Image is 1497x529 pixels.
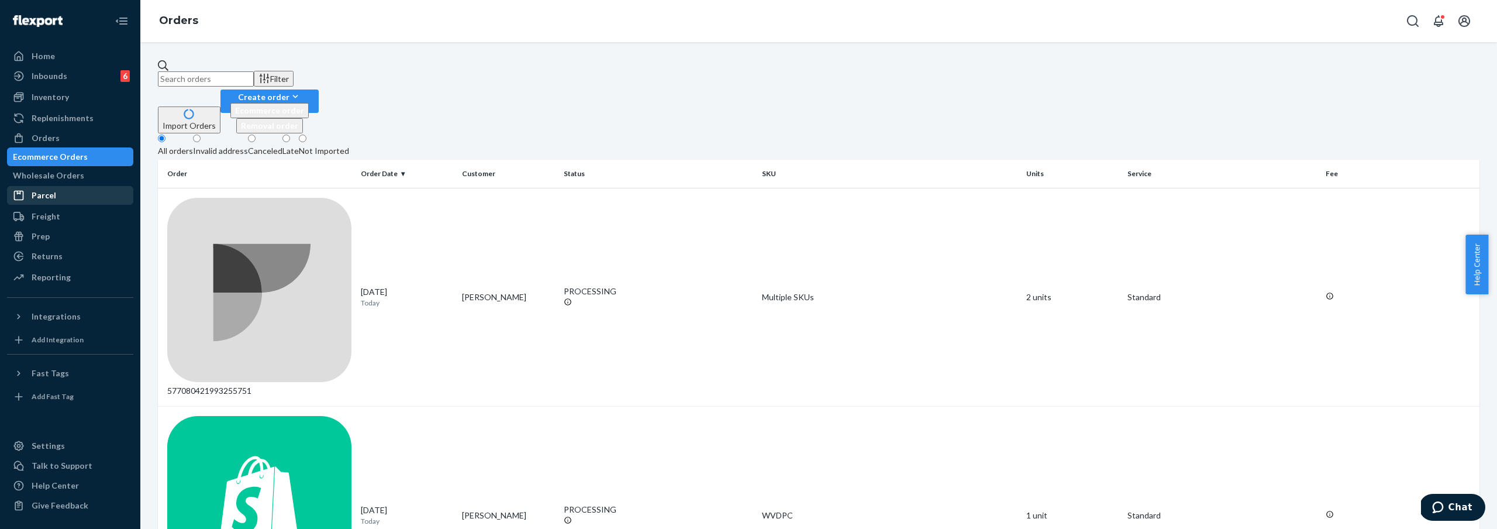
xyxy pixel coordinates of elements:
button: Removal order [236,118,303,133]
button: Open notifications [1427,9,1450,33]
div: Not Imported [299,145,349,157]
div: Create order [230,91,309,103]
div: Freight [32,211,60,222]
div: [DATE] [361,504,453,526]
div: Prep [32,231,50,242]
a: Replenishments [7,109,133,128]
button: Open Search Box [1401,9,1424,33]
p: Today [361,298,453,308]
a: Ecommerce Orders [7,147,133,166]
div: Integrations [32,311,81,322]
input: Not Imported [299,135,306,142]
th: Order Date [356,160,457,188]
div: Replenishments [32,112,94,124]
span: Ecommerce order [235,105,304,115]
p: Standard [1127,510,1316,521]
div: Fast Tags [32,367,69,379]
button: Filter [254,71,294,87]
input: Invalid address [193,135,201,142]
a: Freight [7,207,133,226]
button: Open account menu [1453,9,1476,33]
a: Returns [7,247,133,266]
input: Search orders [158,71,254,87]
div: Inventory [32,91,69,103]
a: Add Fast Tag [7,387,133,406]
th: Service [1123,160,1321,188]
button: Integrations [7,307,133,326]
div: Ecommerce Orders [13,151,88,163]
div: 6 [120,70,130,82]
span: Removal order [241,121,298,130]
p: Today [361,516,453,526]
p: Standard [1127,291,1316,303]
input: Canceled [248,135,256,142]
div: Add Integration [32,335,84,345]
button: Create orderEcommerce orderRemoval order [220,90,319,113]
button: Talk to Support [7,456,133,475]
img: Flexport logo [13,15,63,27]
div: PROCESSING [564,504,753,516]
a: Help Center [7,476,133,495]
div: WVDPC [762,510,1017,521]
th: Fee [1321,160,1479,188]
div: Reporting [32,272,71,283]
a: Settings [7,437,133,455]
div: Settings [32,440,65,452]
div: All orders [158,145,193,157]
a: Prep [7,227,133,246]
div: Filter [258,73,289,85]
div: Home [32,50,55,62]
th: SKU [757,160,1022,188]
div: [DATE] [361,286,453,308]
a: Orders [159,14,198,27]
a: Add Integration [7,331,133,349]
input: Late [282,135,290,142]
input: All orders [158,135,165,142]
button: Ecommerce order [230,103,309,118]
div: 577080421993255751 [167,198,351,397]
div: Orders [32,132,60,144]
th: Units [1022,160,1123,188]
a: Home [7,47,133,66]
button: Import Orders [158,107,220,133]
div: Talk to Support [32,460,92,472]
a: Inventory [7,88,133,107]
a: Orders [7,129,133,147]
div: Parcel [32,190,56,201]
div: Late [282,145,299,157]
button: Fast Tags [7,364,133,383]
td: Multiple SKUs [757,188,1022,406]
div: Give Feedback [32,500,88,511]
td: [PERSON_NAME] [457,188,558,406]
div: Returns [32,250,63,262]
td: 2 units [1022,188,1123,406]
div: Canceled [248,145,282,157]
a: Reporting [7,268,133,287]
div: Wholesale Orders [13,170,84,181]
ol: breadcrumbs [150,4,208,38]
div: PROCESSING [564,286,753,297]
th: Order [158,160,356,188]
a: Parcel [7,186,133,205]
div: Customer [462,169,554,178]
a: Wholesale Orders [7,166,133,185]
th: Status [559,160,757,188]
div: Add Fast Tag [32,391,74,401]
a: Inbounds6 [7,67,133,85]
div: Help Center [32,480,79,492]
button: Close Navigation [110,9,133,33]
div: Invalid address [193,145,248,157]
iframe: Opens a widget where you can chat to one of our agents [1421,494,1485,523]
div: Inbounds [32,70,67,82]
button: Help Center [1465,235,1488,294]
button: Give Feedback [7,496,133,515]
